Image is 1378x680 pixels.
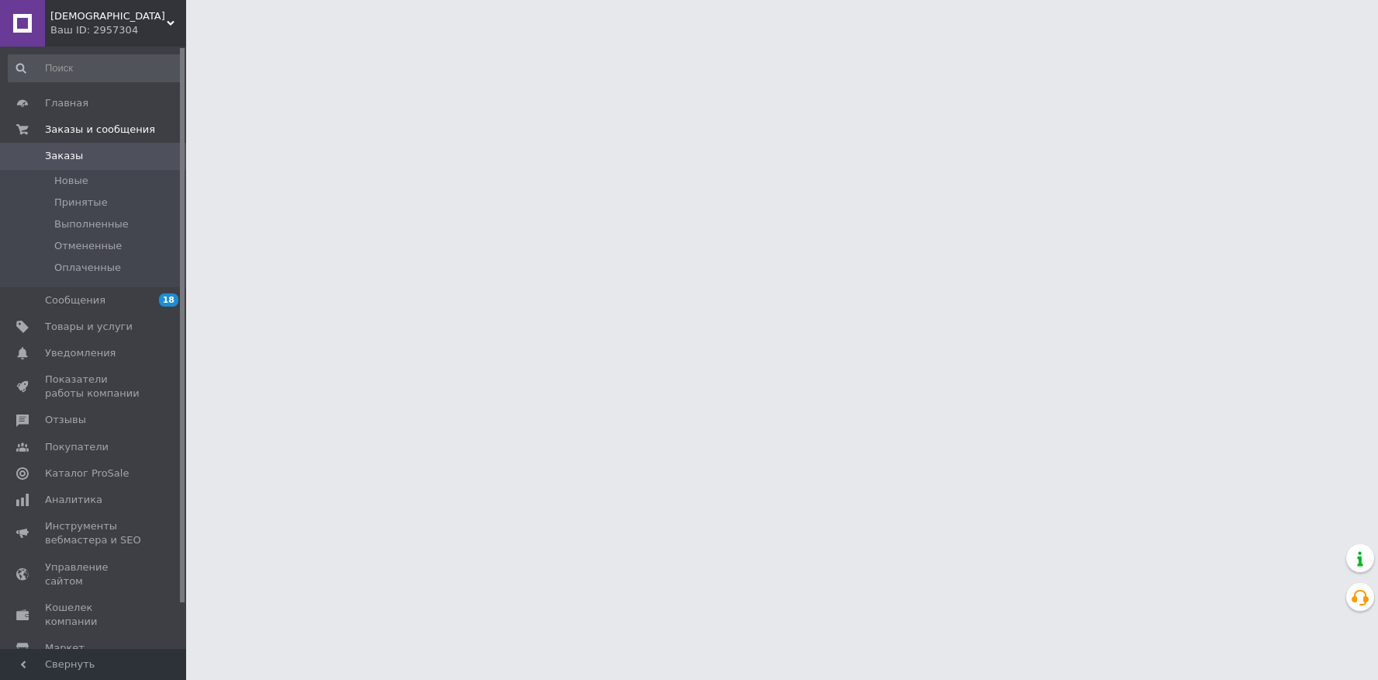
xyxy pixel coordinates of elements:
[45,467,129,481] span: Каталог ProSale
[45,373,143,401] span: Показатели работы компании
[45,413,86,427] span: Отзывы
[45,440,109,454] span: Покупатели
[45,493,102,507] span: Аналитика
[45,519,143,547] span: Инструменты вебмастера и SEO
[54,174,88,188] span: Новые
[54,261,121,275] span: Оплаченные
[45,123,155,137] span: Заказы и сообщения
[45,346,116,360] span: Уведомления
[50,9,167,23] span: Харизма
[45,293,105,307] span: Сообщения
[54,217,129,231] span: Выполненные
[54,196,108,210] span: Принятые
[54,239,122,253] span: Отмененные
[45,96,88,110] span: Главная
[45,149,83,163] span: Заказы
[45,641,85,655] span: Маркет
[8,54,183,82] input: Поиск
[45,601,143,629] span: Кошелек компании
[45,560,143,588] span: Управление сайтом
[159,293,178,307] span: 18
[50,23,186,37] div: Ваш ID: 2957304
[45,320,133,334] span: Товары и услуги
